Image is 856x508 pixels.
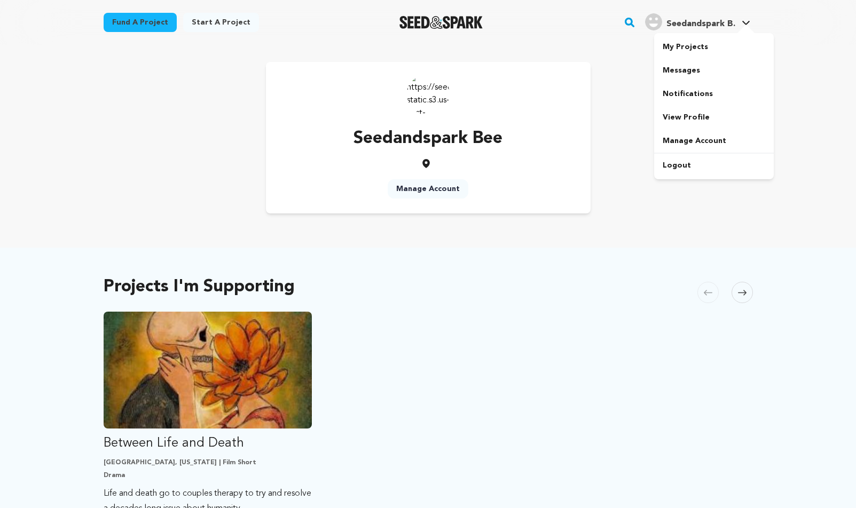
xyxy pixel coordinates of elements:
p: [GEOGRAPHIC_DATA], [US_STATE] | Film Short [104,458,312,467]
p: Between Life and Death [104,435,312,452]
a: Logout [654,154,774,177]
a: My Projects [654,35,774,59]
img: user.png [645,13,662,30]
a: Notifications [654,82,774,106]
div: Seedandspark B.'s Profile [645,13,735,30]
a: Messages [654,59,774,82]
a: Fund a project [104,13,177,32]
p: Drama [104,471,312,480]
img: https://seedandspark-static.s3.us-east-2.amazonaws.com/images/User/002/309/037/medium/ACg8ocL2yul... [407,73,450,115]
a: View Profile [654,106,774,129]
a: Seed&Spark Homepage [399,16,483,29]
h2: Projects I'm Supporting [104,280,295,295]
a: Manage Account [654,129,774,153]
a: Seedandspark B.'s Profile [643,11,752,30]
a: Start a project [183,13,259,32]
span: Seedandspark B. [666,20,735,28]
a: Manage Account [388,179,468,199]
p: Seedandspark Bee [354,126,502,152]
span: Seedandspark B.'s Profile [643,11,752,34]
img: Seed&Spark Logo Dark Mode [399,16,483,29]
